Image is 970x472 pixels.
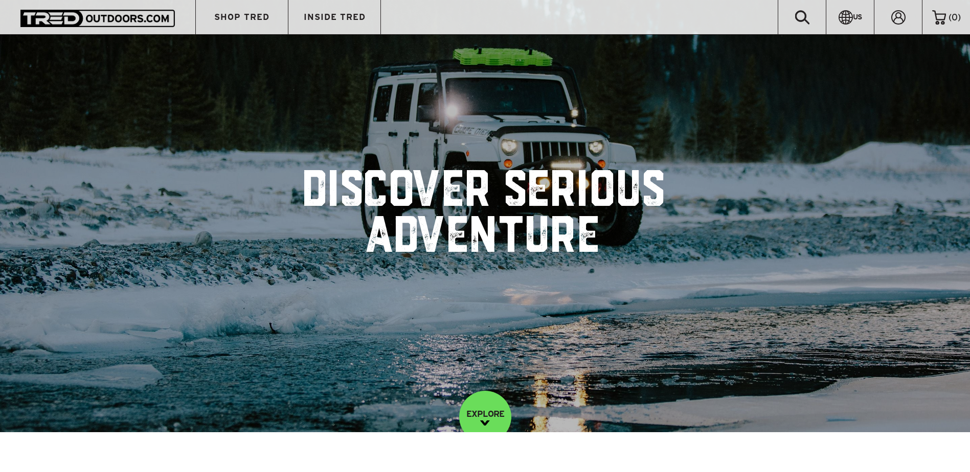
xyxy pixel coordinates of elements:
[952,12,958,22] span: 0
[932,10,946,25] img: cart-icon
[459,391,511,443] a: EXPLORE
[204,170,766,262] h1: DISCOVER SERIOUS ADVENTURE
[214,13,269,21] span: SHOP TRED
[20,10,175,27] img: TRED Outdoors America
[949,13,961,22] span: ( )
[480,420,490,426] img: down-image
[304,13,366,21] span: INSIDE TRED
